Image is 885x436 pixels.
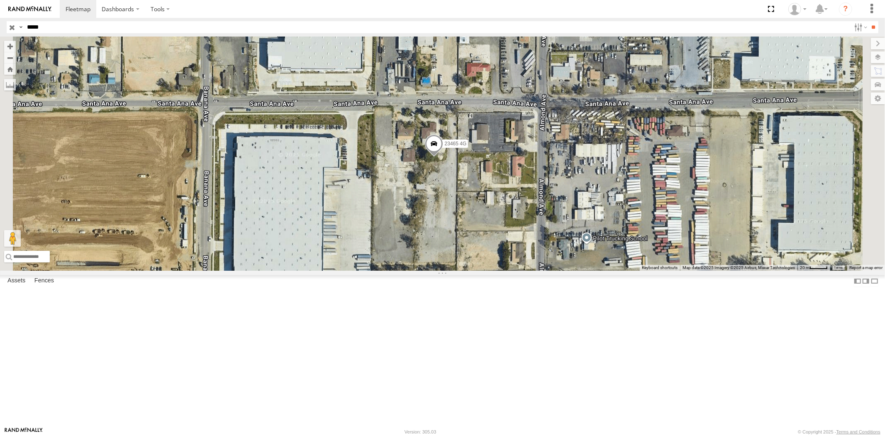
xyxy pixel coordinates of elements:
span: 23465 4G [444,141,466,147]
label: Search Query [17,21,24,33]
div: Version: 305.03 [405,429,436,434]
label: Hide Summary Table [870,275,879,287]
button: Zoom in [4,41,16,52]
button: Drag Pegman onto the map to open Street View [4,230,21,247]
div: Sardor Khadjimedov [785,3,809,15]
div: © Copyright 2025 - [798,429,880,434]
label: Dock Summary Table to the Left [853,275,862,287]
span: Map data ©2025 Imagery ©2025 Airbus, Maxar Technologies [683,265,795,270]
span: 20 m [800,265,809,270]
label: Dock Summary Table to the Right [862,275,870,287]
label: Search Filter Options [851,21,869,33]
a: Terms [834,266,843,269]
button: Map Scale: 20 m per 40 pixels [797,265,830,271]
a: Terms and Conditions [836,429,880,434]
label: Fences [30,275,58,287]
a: Visit our Website [5,428,43,436]
i: ? [839,2,852,16]
img: rand-logo.svg [8,6,51,12]
label: Measure [4,79,16,91]
button: Zoom out [4,52,16,64]
button: Zoom Home [4,64,16,75]
button: Keyboard shortcuts [642,265,678,271]
label: Map Settings [871,93,885,104]
a: Report a map error [849,265,883,270]
label: Assets [3,275,29,287]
